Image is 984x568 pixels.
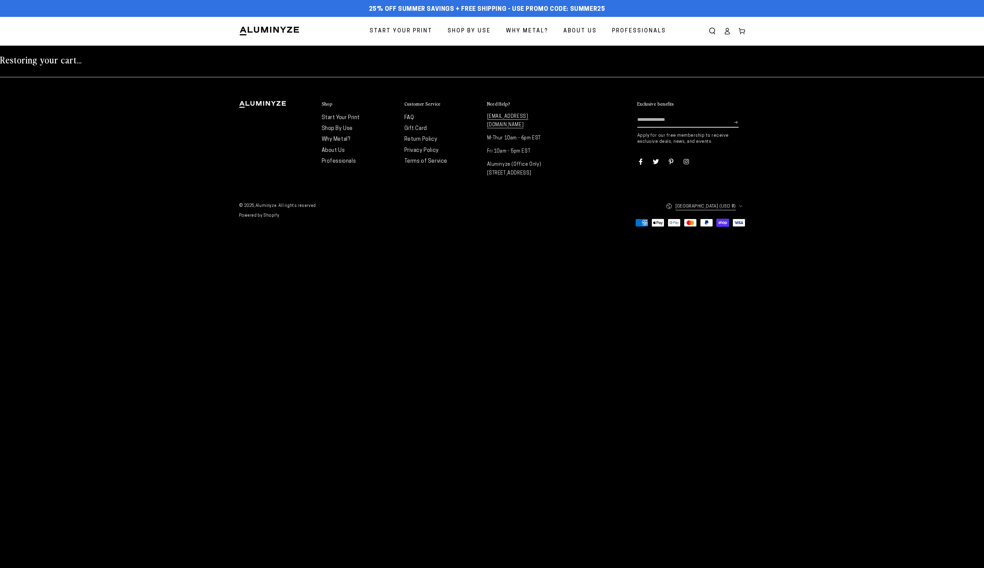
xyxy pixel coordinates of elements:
p: Aluminyze (Office Only) [STREET_ADDRESS] [487,160,563,177]
summary: Shop [322,101,398,107]
a: Why Metal? [501,22,553,40]
a: Professionals [322,159,356,164]
a: Shop By Use [322,126,353,131]
button: Subscribe [734,112,739,133]
a: Start Your Print [365,22,437,40]
span: Start Your Print [370,26,432,36]
a: Powered by Shopify [239,214,280,218]
span: Shop By Use [448,26,491,36]
a: Aluminyze [256,204,276,208]
span: Professionals [612,26,666,36]
p: M-Thur 10am - 6pm EST [487,134,563,142]
a: Return Policy [404,137,437,142]
a: About Us [322,148,345,153]
a: Professionals [607,22,671,40]
a: About Us [558,22,602,40]
a: Privacy Policy [404,148,439,153]
a: FAQ [404,115,414,120]
h2: Customer Service [404,101,441,107]
span: [GEOGRAPHIC_DATA] (USD $) [675,202,736,210]
a: Start Your Print [322,115,360,120]
h2: Exclusive benefits [637,101,674,107]
summary: Exclusive benefits [637,101,745,107]
img: Aluminyze [239,26,300,36]
span: About Us [563,26,597,36]
span: Why Metal? [506,26,548,36]
h2: Shop [322,101,333,107]
summary: Customer Service [404,101,480,107]
a: Why Metal? [322,137,350,142]
summary: Need Help? [487,101,563,107]
a: Terms of Service [404,159,448,164]
a: [EMAIL_ADDRESS][DOMAIN_NAME] [487,114,528,128]
a: Gift Card [404,126,427,131]
p: Fri 10am - 5pm EST [487,147,563,156]
button: [GEOGRAPHIC_DATA] (USD $) [666,199,745,214]
span: 25% off Summer Savings + Free Shipping - Use Promo Code: SUMMER25 [369,6,605,13]
p: Apply for our free membership to receive exclusive deals, news, and events. [637,133,745,145]
summary: Search our site [705,24,720,38]
a: Shop By Use [443,22,496,40]
h2: Need Help? [487,101,510,107]
small: © 2025, . All rights reserved. [239,201,492,211]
